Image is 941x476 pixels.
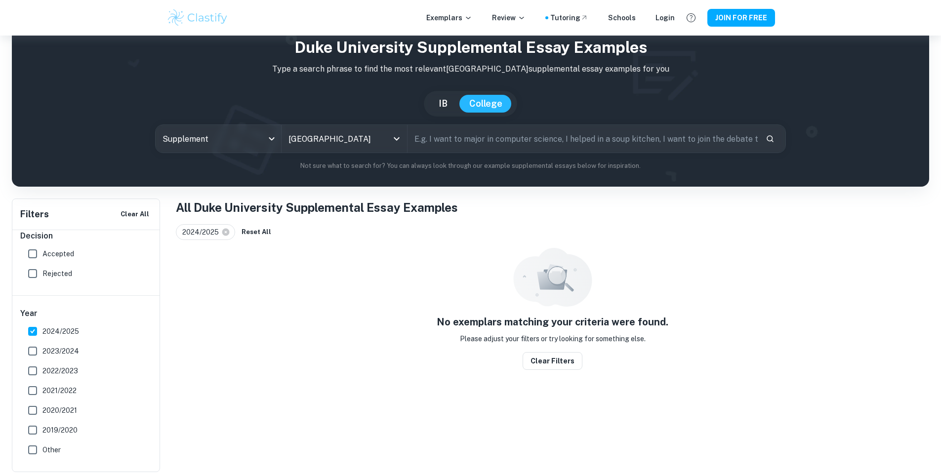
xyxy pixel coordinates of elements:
[390,132,404,146] button: Open
[655,12,675,23] a: Login
[118,207,152,222] button: Clear All
[523,352,582,370] button: Clear filters
[492,12,526,23] p: Review
[156,125,281,153] div: Supplement
[20,63,921,75] p: Type a search phrase to find the most relevant [GEOGRAPHIC_DATA] supplemental essay examples for you
[426,12,472,23] p: Exemplars
[20,161,921,171] p: Not sure what to search for? You can always look through our example supplemental essays below fo...
[42,248,74,259] span: Accepted
[239,225,274,239] button: Reset All
[42,365,78,376] span: 2022/2023
[762,130,778,147] button: Search
[550,12,588,23] a: Tutoring
[42,405,77,416] span: 2020/2021
[20,207,49,221] h6: Filters
[460,333,646,344] p: Please adjust your filters or try looking for something else.
[437,315,668,329] h5: No exemplars matching your criteria were found.
[20,308,153,319] h6: Year
[20,230,153,242] h6: Decision
[166,8,229,28] img: Clastify logo
[42,326,79,337] span: 2024/2025
[459,95,512,113] button: College
[42,385,77,396] span: 2021/2022
[513,248,592,307] img: empty_state_resources.svg
[20,36,921,59] h1: Duke University Supplemental Essay Examples
[707,9,775,27] button: JOIN FOR FREE
[683,9,699,26] button: Help and Feedback
[176,224,235,240] div: 2024/2025
[608,12,636,23] a: Schools
[429,95,457,113] button: IB
[176,198,929,216] h1: All Duke University Supplemental Essay Examples
[408,125,758,153] input: E.g. I want to major in computer science, I helped in a soup kitchen, I want to join the debate t...
[182,227,223,238] span: 2024/2025
[42,425,78,436] span: 2019/2020
[42,444,61,455] span: Other
[42,268,72,279] span: Rejected
[42,346,79,357] span: 2023/2024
